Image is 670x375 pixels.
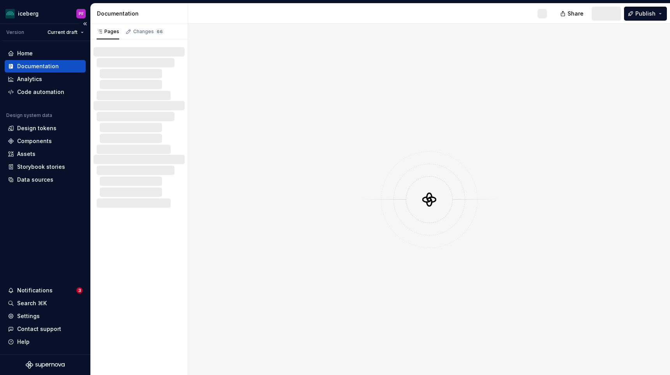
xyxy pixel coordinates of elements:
a: Storybook stories [5,161,86,173]
div: Data sources [17,176,53,184]
div: Storybook stories [17,163,65,171]
button: Notifications3 [5,284,86,297]
div: Changes [133,28,164,35]
button: Collapse sidebar [79,18,90,29]
div: Settings [17,312,40,320]
div: Design tokens [17,124,56,132]
a: Components [5,135,86,147]
button: Search ⌘K [5,297,86,310]
img: 418c6d47-6da6-4103-8b13-b5999f8989a1.png [5,9,15,18]
button: Help [5,336,86,348]
div: Analytics [17,75,42,83]
div: Contact support [17,325,61,333]
span: Publish [635,10,656,18]
svg: Supernova Logo [26,361,65,369]
span: 66 [155,28,164,35]
div: Help [17,338,30,346]
div: Documentation [17,62,59,70]
a: Code automation [5,86,86,98]
a: Data sources [5,173,86,186]
a: Documentation [5,60,86,73]
span: Current draft [48,29,78,35]
button: Publish [624,7,667,21]
div: Notifications [17,287,53,294]
div: Version [6,29,24,35]
a: Design tokens [5,122,86,134]
a: Home [5,47,86,60]
button: Contact support [5,323,86,335]
a: Settings [5,310,86,322]
div: Documentation [97,10,185,18]
div: iceberg [18,10,39,18]
button: icebergPF [2,5,89,22]
div: Pages [97,28,119,35]
div: Code automation [17,88,64,96]
div: PF [79,11,84,17]
div: Search ⌘K [17,299,47,307]
div: Components [17,137,52,145]
a: Analytics [5,73,86,85]
button: Share [556,7,589,21]
button: Current draft [44,27,87,38]
span: 3 [76,287,83,294]
span: Share [568,10,584,18]
a: Assets [5,148,86,160]
div: Assets [17,150,35,158]
div: Home [17,50,33,57]
div: Design system data [6,112,52,119]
